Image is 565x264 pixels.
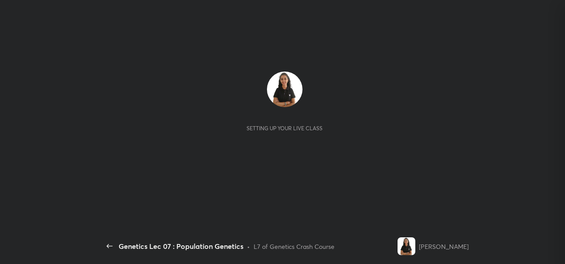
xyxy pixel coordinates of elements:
[419,242,469,251] div: [PERSON_NAME]
[254,242,334,251] div: L7 of Genetics Crash Course
[247,125,322,132] div: Setting up your live class
[398,237,415,255] img: 31e0e67977fa4eb481ffbcafe7fbc2ad.jpg
[119,241,243,252] div: Genetics Lec 07 : Population Genetics
[267,72,302,107] img: 31e0e67977fa4eb481ffbcafe7fbc2ad.jpg
[247,242,250,251] div: •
